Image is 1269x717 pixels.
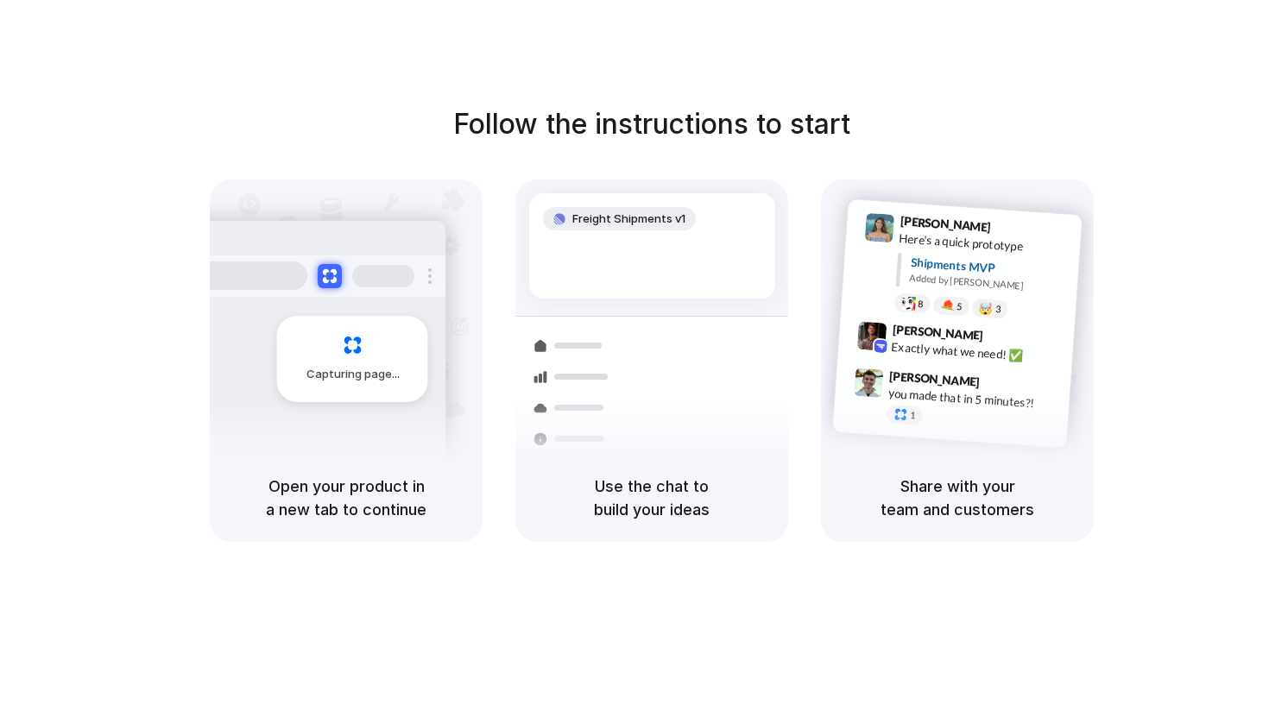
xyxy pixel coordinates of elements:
[988,328,1024,349] span: 9:42 AM
[887,384,1060,413] div: you made that in 5 minutes?!
[891,337,1064,367] div: Exactly what we need! ✅
[842,475,1073,521] h5: Share with your team and customers
[918,299,924,309] span: 8
[995,305,1001,314] span: 3
[910,411,916,420] span: 1
[910,254,1070,282] div: Shipments MVP
[979,302,994,315] div: 🤯
[889,367,981,392] span: [PERSON_NAME]
[306,366,402,383] span: Capturing page
[996,220,1032,241] span: 9:41 AM
[892,320,983,345] span: [PERSON_NAME]
[909,271,1068,296] div: Added by [PERSON_NAME]
[230,475,462,521] h5: Open your product in a new tab to continue
[900,211,991,236] span: [PERSON_NAME]
[572,211,685,228] span: Freight Shipments v1
[985,374,1020,395] span: 9:47 AM
[899,230,1071,259] div: Here's a quick prototype
[453,104,850,145] h1: Follow the instructions to start
[536,475,767,521] h5: Use the chat to build your ideas
[956,302,963,311] span: 5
